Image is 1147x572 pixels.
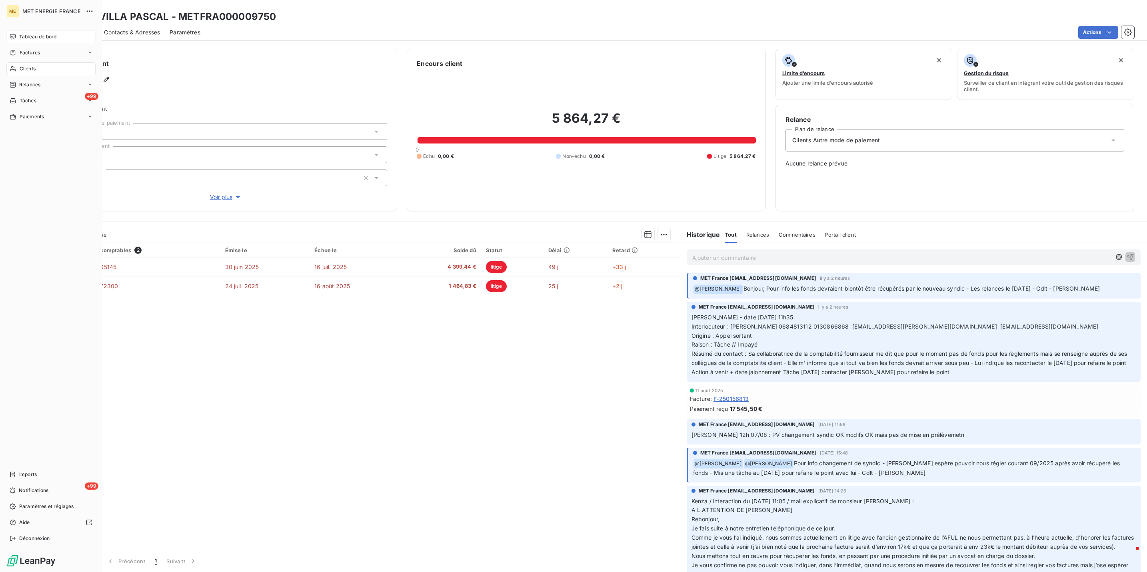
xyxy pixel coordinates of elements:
span: Pour info changement de syndic - [PERSON_NAME] espère pouvoir nous régler courant 09/2025 après a... [693,460,1121,476]
a: Aide [6,516,96,529]
span: +2 j [612,283,623,289]
span: Non-échu [562,153,585,160]
span: Échu [423,153,435,160]
span: il y a 2 heures [820,276,850,281]
span: [DATE] 14:26 [818,488,847,493]
span: il y a 2 heures [818,305,848,309]
a: Tableau de bord [6,30,96,43]
span: +33 j [612,263,626,270]
div: Pièces comptables [82,247,216,254]
iframe: Intercom live chat [1120,545,1139,564]
span: Aucune relance prévue [785,159,1124,167]
span: Surveiller ce client en intégrant votre outil de gestion des risques client. [964,80,1127,92]
button: Actions [1078,26,1118,39]
span: Origine : Appel sortant [691,332,752,339]
span: 11 août 2025 [695,388,723,393]
button: Limite d’encoursAjouter une limite d’encours autorisé [775,49,953,100]
h6: Informations client [48,59,387,68]
span: 0 [416,146,419,153]
button: Précédent [102,553,150,570]
span: 17 545,50 € [730,405,763,413]
h3: AFUL VILLA PASCAL - METFRA000009750 [70,10,276,24]
div: Délai [548,247,603,253]
span: Résumé du contact : Sa collaboratrice de la comptabilité fournisseur me dit que pour le moment pa... [691,350,1129,366]
div: Statut [486,247,539,253]
a: Clients [6,62,96,75]
span: Notifications [19,487,48,494]
span: 16 août 2025 [314,283,350,289]
span: 16 juil. 2025 [314,263,347,270]
span: Relances [19,81,40,88]
span: @ [PERSON_NAME] [693,285,743,294]
div: ME [6,5,19,18]
span: Action à venir + date jalonnement Tâche [DATE] contacter [PERSON_NAME] pour refaire le point [691,369,950,375]
span: F-250156813 [713,395,749,403]
span: 4 399,44 € [407,263,476,271]
span: 0,00 € [438,153,454,160]
span: Paiement reçu [690,405,728,413]
span: [DATE] 11:59 [818,422,846,427]
span: litige [486,261,507,273]
img: Logo LeanPay [6,554,56,567]
span: Tableau de bord [19,33,56,40]
span: Propriétés Client [64,106,387,117]
span: Clients Autre mode de paiement [792,136,880,144]
span: [PERSON_NAME] - date [DATE] 11h35 [691,314,793,321]
span: Limite d’encours [782,70,825,76]
span: MET ENERGIE FRANCE [22,8,81,14]
div: Échue le [314,247,398,253]
h6: Relance [785,115,1124,124]
span: +99 [85,93,98,100]
div: Retard [612,247,675,253]
span: Portail client [825,231,856,238]
span: Gestion du risque [964,70,1009,76]
span: [DATE] 15:48 [820,450,848,455]
span: Bonjour, Pour info les fonds devraient bientôt être récupérés par le nouveau syndic - Les relance... [743,285,1100,292]
span: Paramètres [170,28,200,36]
span: 5 864,27 € [729,153,756,160]
span: Interlocuteur : [PERSON_NAME] 0684813112 0130866868 [EMAIL_ADDRESS][PERSON_NAME][DOMAIN_NAME] [EM... [691,323,1099,330]
div: Émise le [225,247,305,253]
span: 0,00 € [589,153,605,160]
a: Relances [6,78,96,91]
span: +99 [85,482,98,490]
span: Voir plus [210,193,242,201]
span: Paramètres et réglages [19,503,74,510]
h6: Historique [680,230,720,239]
span: 30 juin 2025 [225,263,259,270]
span: Aide [19,519,30,526]
span: Paiements [20,113,44,120]
span: 24 juil. 2025 [225,283,259,289]
span: litige [486,280,507,292]
span: MET France [EMAIL_ADDRESS][DOMAIN_NAME] [699,303,815,311]
span: MET France [EMAIL_ADDRESS][DOMAIN_NAME] [700,449,817,456]
span: Raison : Tâche // Impayé [691,341,758,348]
span: Facture : [690,395,712,403]
span: Je fais suite à notre entretien téléphonique de ce jour. [691,525,835,532]
a: Imports [6,468,96,481]
span: Tâches [20,97,36,104]
span: Déconnexion [19,535,50,542]
h6: Encours client [417,59,462,68]
span: 2 [134,247,142,254]
button: Gestion du risqueSurveiller ce client en intégrant votre outil de gestion des risques client. [957,49,1134,100]
span: Nous mettons tout en œuvre pour récupérer les fonds, en passant par une procédure initiée par un ... [691,552,1035,559]
span: Factures [20,49,40,56]
span: @ [PERSON_NAME] [693,459,743,468]
button: Suivant [162,553,202,570]
button: 1 [150,553,162,570]
span: Clients [20,65,36,72]
span: 1 [155,557,157,565]
span: Tout [725,231,737,238]
span: A L ATTENTION DE [PERSON_NAME] [691,506,793,513]
span: 25 j [548,283,558,289]
a: Paramètres et réglages [6,500,96,513]
span: Comme je vous l’ai indiqué, nous sommes actuellement en litige avec l’ancien gestionnaire de l’AF... [691,534,1136,550]
button: Voir plus [64,193,387,201]
span: [PERSON_NAME] 12h 07/08 : PV changement syndic OK modifs OK mais pas de mise en prélèvemetn [691,431,965,438]
span: Rebonjour, [691,516,720,522]
div: Solde dû [407,247,476,253]
span: 1 464,83 € [407,282,476,290]
span: MET France [EMAIL_ADDRESS][DOMAIN_NAME] [699,421,815,428]
span: Imports [19,471,37,478]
